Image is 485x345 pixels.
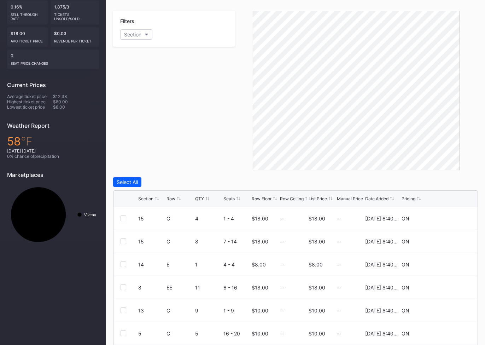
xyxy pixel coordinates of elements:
div: Section [124,31,141,38]
div: ON [402,261,409,268]
div: -- [337,261,363,268]
div: 15 [138,238,165,245]
div: 0 % chance of precipitation [7,154,99,159]
div: ON [402,215,409,222]
div: -- [280,215,284,222]
div: EE [166,284,193,291]
div: -- [337,284,363,291]
div: 8 [138,284,165,291]
div: Row [166,196,175,201]
div: [DATE] 8:40AM [365,215,400,222]
div: 1 - 9 [223,307,250,314]
div: 7 - 14 [223,238,250,245]
div: 9 [195,307,222,314]
div: -- [337,307,363,314]
div: 16 - 20 [223,330,250,337]
div: $18.00 [252,238,268,245]
div: $10.00 [309,330,325,337]
div: ON [402,330,409,337]
div: [DATE] 8:40AM [365,307,400,314]
div: 5 [138,330,165,337]
div: $10.00 [309,307,325,314]
div: Seats [223,196,235,201]
div: Revenue per ticket [54,36,96,43]
div: 5 [195,330,222,337]
div: -- [280,307,284,314]
div: $18.00 [252,215,268,222]
div: $8.00 [252,261,266,268]
div: C [166,215,193,222]
div: 11 [195,284,222,291]
div: Select All [117,179,138,185]
div: Avg ticket price [11,36,44,43]
div: -- [280,261,284,268]
div: Weather Report [7,122,99,129]
div: Date Added [365,196,388,201]
div: [DATE] 8:40AM [365,238,400,245]
div: $10.00 [252,330,268,337]
div: 1 [195,261,222,268]
div: -- [280,238,284,245]
div: Lowest ticket price [7,104,53,110]
div: seat price changes [11,58,95,65]
div: $18.00 [309,238,325,245]
div: -- [280,330,284,337]
div: [DATE] [DATE] [7,148,99,154]
div: Filters [120,18,228,24]
div: 14 [138,261,165,268]
div: Highest ticket price [7,99,53,104]
div: 6 - 16 [223,284,250,291]
div: -- [337,330,363,337]
div: $18.00 [309,284,325,291]
div: $12.38 [53,94,99,99]
div: 0 [7,50,99,69]
div: -- [337,215,363,222]
div: QTY [195,196,204,201]
div: -- [337,238,363,245]
div: $80.00 [53,99,99,104]
span: ℉ [21,134,33,148]
button: Section [120,29,152,40]
div: 0.16% [7,1,48,24]
div: ON [402,238,409,245]
div: Row Floor [252,196,271,201]
div: ON [402,307,409,314]
div: 15 [138,215,165,222]
svg: Chart title [7,184,99,246]
div: 58 [7,134,99,148]
div: Manual Price [337,196,363,201]
div: [DATE] 8:40AM [365,330,400,337]
div: -- [280,284,284,291]
div: $8.00 [309,261,323,268]
div: 8 [195,238,222,245]
div: $10.00 [252,307,268,314]
div: $0.03 [51,27,99,47]
div: 13 [138,307,165,314]
div: $8.00 [53,104,99,110]
div: Row Ceiling [280,196,304,201]
div: 1 - 4 [223,215,250,222]
div: $18.00 [309,215,325,222]
div: 4 - 4 [223,261,250,268]
button: Select All [113,177,141,187]
text: Vivenu [84,213,96,217]
div: Pricing [402,196,415,201]
div: Sell Through Rate [11,10,44,21]
div: Average ticket price [7,94,53,99]
div: [DATE] 8:40AM [365,261,400,268]
div: C [166,238,193,245]
div: $18.00 [7,27,48,47]
div: $18.00 [252,284,268,291]
div: 1,875/3 [51,1,99,24]
div: [DATE] 8:40AM [365,284,400,291]
div: ON [402,284,409,291]
div: Tickets Unsold/Sold [54,10,96,21]
div: Section [138,196,153,201]
div: G [166,307,193,314]
div: List Price [309,196,327,201]
div: E [166,261,193,268]
div: G [166,330,193,337]
div: 4 [195,215,222,222]
div: Marketplaces [7,171,99,178]
div: Current Prices [7,81,99,88]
